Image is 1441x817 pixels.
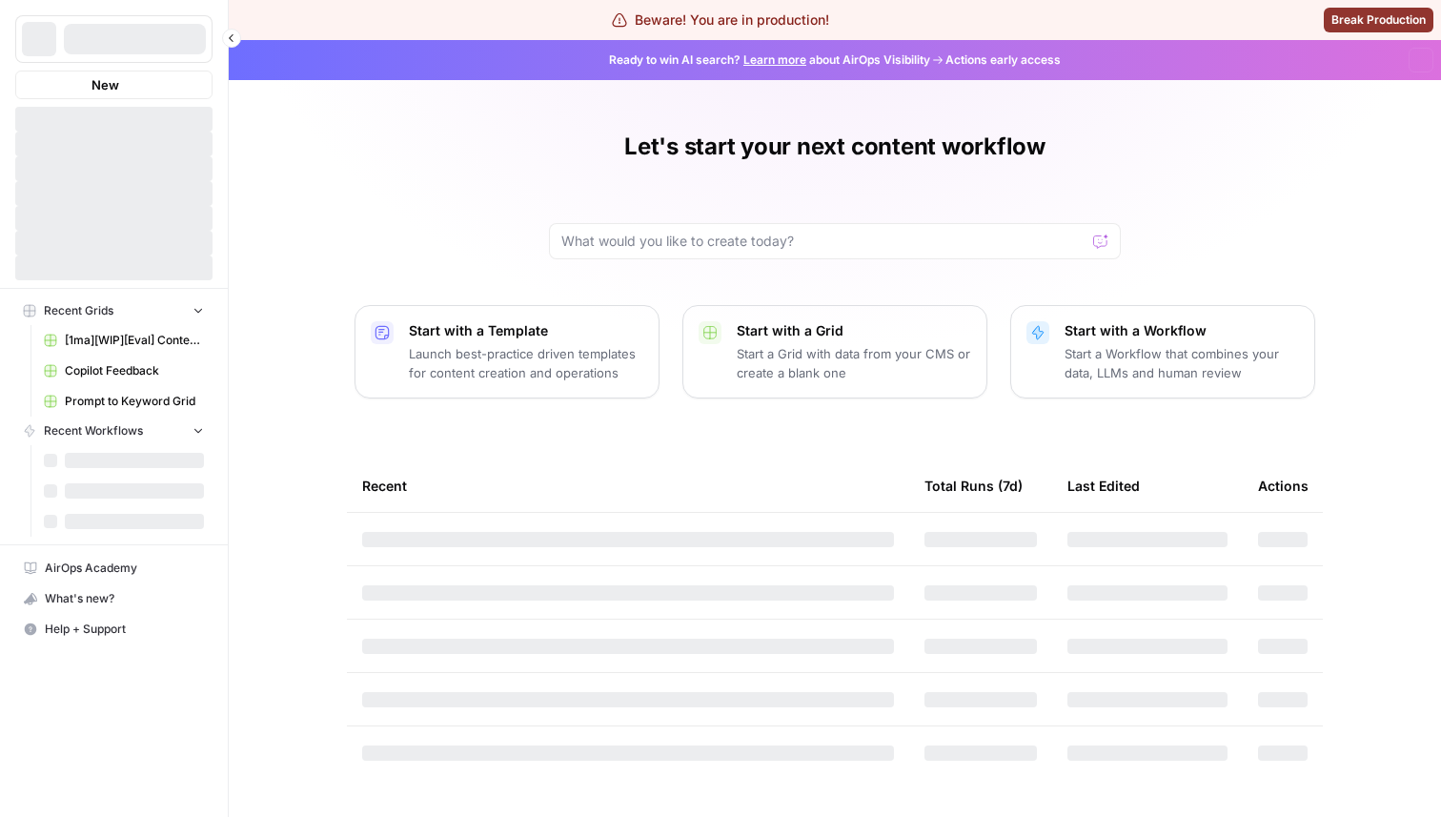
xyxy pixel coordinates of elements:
span: Prompt to Keyword Grid [65,393,204,410]
p: Start a Grid with data from your CMS or create a blank one [737,344,971,382]
span: AirOps Academy [45,560,204,577]
button: Start with a GridStart a Grid with data from your CMS or create a blank one [682,305,987,398]
span: Actions early access [945,51,1061,69]
span: Recent Grids [44,302,113,319]
div: Actions [1258,460,1309,512]
div: Last Edited [1067,460,1140,512]
p: Start with a Workflow [1065,321,1299,340]
a: Prompt to Keyword Grid [35,386,213,417]
button: Recent Grids [15,296,213,325]
h1: Let's start your next content workflow [624,132,1045,162]
p: Launch best-practice driven templates for content creation and operations [409,344,643,382]
span: Help + Support [45,621,204,638]
span: Ready to win AI search? about AirOps Visibility [609,51,930,69]
p: Start a Workflow that combines your data, LLMs and human review [1065,344,1299,382]
a: Copilot Feedback [35,356,213,386]
div: What's new? [16,584,212,613]
a: [1ma][WIP][Eval] Content Compare Grid [35,325,213,356]
span: Copilot Feedback [65,362,204,379]
span: New [91,75,119,94]
button: Break Production [1324,8,1433,32]
p: Start with a Grid [737,321,971,340]
span: [1ma][WIP][Eval] Content Compare Grid [65,332,204,349]
input: What would you like to create today? [561,232,1086,251]
div: Total Runs (7d) [924,460,1023,512]
a: Learn more [743,52,806,67]
button: Recent Workflows [15,417,213,445]
button: New [15,71,213,99]
div: Beware! You are in production! [612,10,829,30]
button: What's new? [15,583,213,614]
p: Start with a Template [409,321,643,340]
span: Recent Workflows [44,422,143,439]
a: AirOps Academy [15,553,213,583]
button: Help + Support [15,614,213,644]
button: Start with a TemplateLaunch best-practice driven templates for content creation and operations [355,305,660,398]
span: Break Production [1331,11,1426,29]
div: Recent [362,460,894,512]
button: Start with a WorkflowStart a Workflow that combines your data, LLMs and human review [1010,305,1315,398]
